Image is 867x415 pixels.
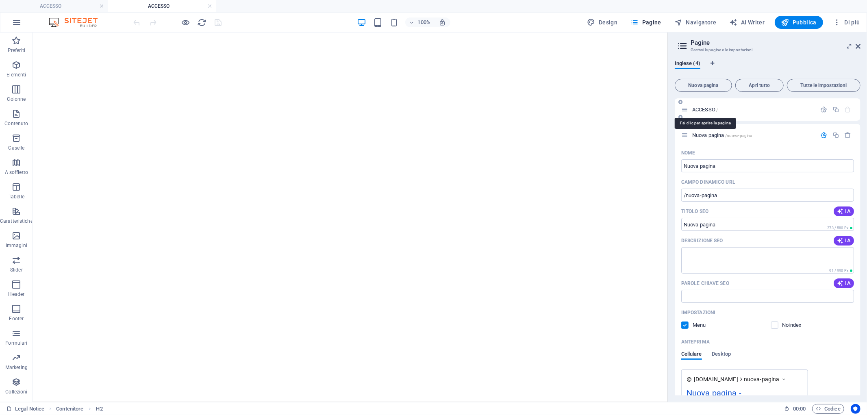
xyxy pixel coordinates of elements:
nav: breadcrumb [56,404,102,414]
button: Pubblica [775,16,824,29]
div: Design (Ctrl+Alt+Y) [584,16,621,29]
p: Collezioni [5,389,27,395]
span: Nuova pagina [678,83,728,88]
button: IA [834,236,854,246]
span: AI Writer [730,18,765,26]
span: Inglese (4) [675,59,700,70]
p: Nome [681,150,695,156]
span: Codice [816,404,841,414]
span: Pubblica [781,18,817,26]
label: Il titolo della pagina nei risultati di ricerca e nelle schede del browser [681,208,708,215]
img: Editor Logo [47,17,108,27]
div: Schede lingua [675,60,860,76]
p: Colonne [7,96,26,102]
h3: Gestsci le pagine e le impostazioni [691,46,844,54]
span: Pagine [630,18,661,26]
p: Marketing [5,364,28,371]
span: Nuova pagina [692,132,752,138]
h4: ACCESSO [108,2,216,11]
p: Header [9,291,25,298]
span: /nuova-pagina [725,133,752,138]
i: Quando ridimensioni, regola automaticamente il livello di zoom in modo che corrisponda al disposi... [439,19,446,26]
p: Tabelle [9,193,24,200]
span: Design [587,18,618,26]
button: Design [584,16,621,29]
a: Fai clic per annullare la selezione. Doppio clic per aprire le pagine [7,404,44,414]
span: Fai clic per selezionare. Doppio clic per modificare [56,404,83,414]
span: / [716,108,718,112]
button: IA [834,278,854,288]
span: Navigatore [674,18,716,26]
i: Ricarica la pagina [198,18,207,27]
span: Di più [833,18,860,26]
p: Caselle [8,145,24,151]
p: Impostazioni [681,309,715,316]
p: Menu [693,322,719,329]
p: Footer [9,315,24,322]
div: Impostazioni [821,106,828,113]
p: I motori di ricerca escluderanno questa pagina dai risultati di ricerca. [782,322,809,329]
div: Nuova pagina/nuova-pagina [690,133,817,138]
p: Descrizione SEO [681,237,723,244]
span: ACCESSO [692,106,718,113]
button: Tutte le impostazioni [787,79,860,92]
span: IA [837,208,851,215]
h2: Pagine [691,39,860,46]
div: Rimuovi [845,132,852,139]
div: Impostazioni [821,132,828,139]
p: Titolo SEO [681,208,708,215]
span: 91 / 990 Px [829,269,848,273]
p: Contenuto [4,120,28,127]
div: La pagina iniziale non può essere eliminata [845,106,852,113]
span: 273 / 580 Px [827,226,848,230]
p: Anteprima della pagina nei risultati di ricerca [681,339,710,345]
button: AI Writer [726,16,768,29]
p: Immagini [6,242,27,249]
h6: Tempo sessione [784,404,806,414]
span: 00 00 [793,404,806,414]
p: Preferiti [8,47,25,54]
div: Anteprima [681,351,731,366]
button: Usercentrics [851,404,860,414]
div: ACCESSO/ [690,107,817,112]
p: Formulari [5,340,27,346]
button: reload [197,17,207,27]
span: Apri tutto [739,83,780,88]
p: Parole chiave SEO [681,280,729,287]
span: Cellulare [681,349,702,361]
button: Clicca qui per lasciare la modalità di anteprima e continuare la modifica [181,17,191,27]
span: Fai clic per selezionare. Doppio clic per modificare [96,404,103,414]
span: IA [837,280,851,287]
span: Lunghezza in pixel calcolata nei risultati di ricerca [826,225,854,231]
div: Duplicato [832,132,839,139]
span: IA [837,237,851,244]
button: Pagine [627,16,665,29]
button: Apri tutto [735,79,784,92]
button: Navigatore [671,16,719,29]
p: Elementi [7,72,26,78]
span: : [799,406,800,412]
span: Desktop [712,349,731,361]
span: [DOMAIN_NAME] [694,375,738,383]
span: Tutte le impostazioni [791,83,857,88]
p: A soffietto [5,169,28,176]
div: Nuova pagina - [DOMAIN_NAME] [687,387,803,414]
div: Duplicato [832,106,839,113]
button: 100% [405,17,434,27]
button: Di più [830,16,863,29]
span: nuova-pagina [744,375,780,383]
button: Codice [812,404,844,414]
p: Slider [10,267,23,273]
input: Il titolo della pagina nei risultati di ricerca e nelle schede del browser [681,218,854,231]
p: CAMPO DINAMICO URL [681,179,735,185]
button: IA [834,206,854,216]
button: Nuova pagina [675,79,732,92]
h6: 100% [417,17,430,27]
